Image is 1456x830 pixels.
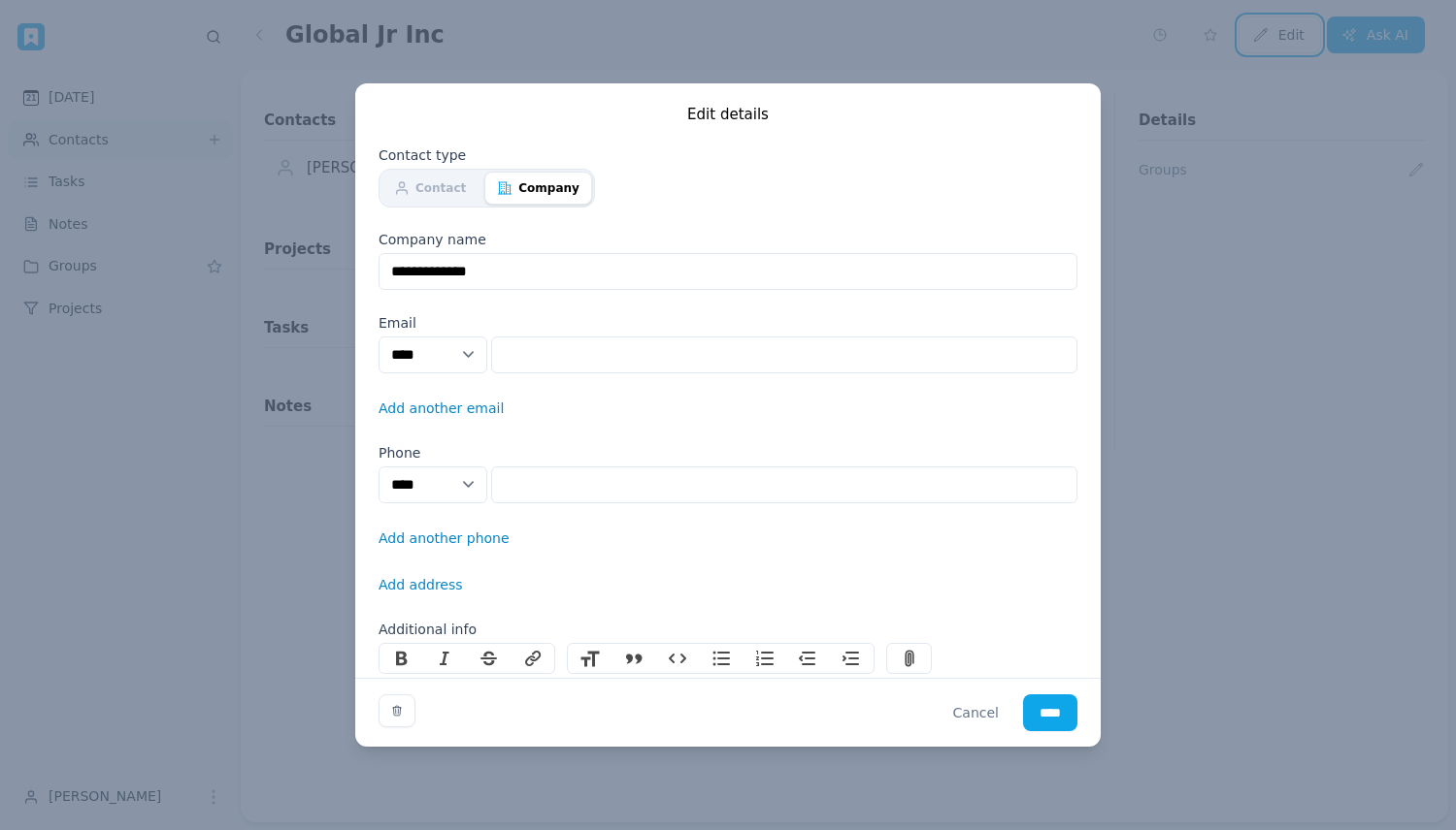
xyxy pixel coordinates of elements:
[612,644,655,673] button: Quote
[699,644,743,673] button: Bullets
[518,180,579,196] span: Company
[379,99,1077,145] div: Edit details
[743,644,786,673] button: Numbers
[467,644,511,673] button: Strikethrough
[379,443,1077,463] label: Phone
[379,399,504,418] button: Add another email
[379,145,1077,165] label: Contact type
[415,180,466,196] span: Contact
[423,644,467,673] button: Italic
[484,172,592,205] button: Company
[887,644,931,673] button: Attach Files
[379,575,463,594] button: Add address
[511,644,554,673] button: Link
[379,528,510,548] button: Add another phone
[379,620,1077,639] label: Additional info
[568,644,612,673] button: Heading
[379,313,1077,333] label: Email
[937,694,1015,731] button: Cancel
[655,644,699,673] button: Code
[380,644,423,673] button: Bold
[786,644,830,673] button: Decrease Level
[830,644,874,673] button: Increase Level
[379,230,1077,249] label: Company name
